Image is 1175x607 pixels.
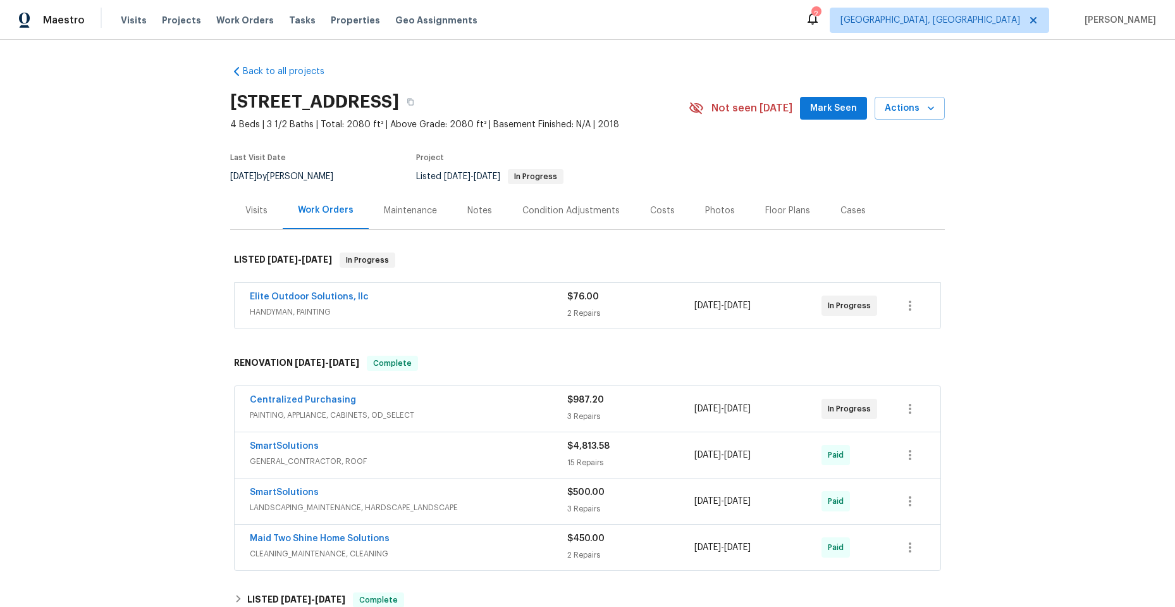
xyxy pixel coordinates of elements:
div: 2 Repairs [567,549,694,561]
span: 4 Beds | 3 1/2 Baths | Total: 2080 ft² | Above Grade: 2080 ft² | Basement Finished: N/A | 2018 [230,118,689,131]
span: [DATE] [724,301,751,310]
span: [DATE] [694,404,721,413]
span: [DATE] [230,172,257,181]
div: Cases [840,204,866,217]
span: Properties [331,14,380,27]
span: [DATE] [329,358,359,367]
span: Last Visit Date [230,154,286,161]
button: Copy Address [399,91,422,113]
span: - [694,299,751,312]
div: 2 [811,8,820,20]
span: - [694,449,751,461]
a: SmartSolutions [250,488,319,497]
span: [DATE] [694,451,721,460]
div: 15 Repairs [567,456,694,469]
span: [DATE] [474,172,500,181]
span: $987.20 [567,396,604,404]
div: 2 Repairs [567,307,694,320]
span: $4,813.58 [567,442,610,451]
span: In Progress [828,299,876,312]
span: Complete [368,357,417,370]
span: Work Orders [216,14,274,27]
h2: [STREET_ADDRESS] [230,96,399,108]
span: HANDYMAN, PAINTING [250,306,567,318]
a: Elite Outdoor Solutions, llc [250,292,369,301]
div: Costs [650,204,675,217]
span: Paid [828,495,849,508]
span: [DATE] [295,358,325,367]
span: - [694,495,751,508]
span: In Progress [509,173,562,180]
span: Actions [885,101,935,116]
span: [DATE] [444,172,471,181]
span: In Progress [341,254,394,266]
div: LISTED [DATE]-[DATE]In Progress [230,240,945,280]
span: Projects [162,14,201,27]
span: [DATE] [724,543,751,552]
div: Condition Adjustments [522,204,620,217]
div: 3 Repairs [567,410,694,423]
span: Geo Assignments [395,14,477,27]
span: [GEOGRAPHIC_DATA], [GEOGRAPHIC_DATA] [840,14,1020,27]
div: Floor Plans [765,204,810,217]
span: - [281,595,345,604]
a: Back to all projects [230,65,352,78]
span: [DATE] [281,595,311,604]
span: LANDSCAPING_MAINTENANCE, HARDSCAPE_LANDSCAPE [250,501,567,514]
span: Tasks [289,16,316,25]
span: Paid [828,541,849,554]
span: $500.00 [567,488,605,497]
span: - [268,255,332,264]
span: [DATE] [694,497,721,506]
span: GENERAL_CONTRACTOR, ROOF [250,455,567,468]
span: Complete [354,594,403,606]
h6: LISTED [234,253,332,268]
span: [DATE] [315,595,345,604]
span: Listed [416,172,563,181]
span: - [694,541,751,554]
span: Maestro [43,14,85,27]
span: Visits [121,14,147,27]
span: Paid [828,449,849,461]
span: - [444,172,500,181]
span: [DATE] [724,497,751,506]
a: SmartSolutions [250,442,319,451]
span: [DATE] [694,543,721,552]
span: In Progress [828,403,876,415]
span: CLEANING_MAINTENANCE, CLEANING [250,548,567,560]
span: [DATE] [302,255,332,264]
span: Project [416,154,444,161]
span: $76.00 [567,292,599,301]
h6: RENOVATION [234,356,359,371]
div: Maintenance [384,204,437,217]
span: [DATE] [724,451,751,460]
div: 3 Repairs [567,503,694,515]
span: PAINTING, APPLIANCE, CABINETS, OD_SELECT [250,409,567,422]
div: Photos [705,204,735,217]
div: Visits [245,204,268,217]
span: Mark Seen [810,101,857,116]
span: [DATE] [694,301,721,310]
span: [DATE] [724,404,751,413]
a: Centralized Purchasing [250,396,356,404]
button: Mark Seen [800,97,867,120]
span: $450.00 [567,534,605,543]
div: by [PERSON_NAME] [230,169,348,184]
div: Notes [467,204,492,217]
button: Actions [875,97,945,120]
span: Not seen [DATE] [711,102,792,115]
span: [PERSON_NAME] [1080,14,1156,27]
span: - [694,403,751,415]
a: Maid Two Shine Home Solutions [250,534,390,543]
div: RENOVATION [DATE]-[DATE]Complete [230,343,945,384]
span: - [295,358,359,367]
div: Work Orders [298,204,354,216]
span: [DATE] [268,255,298,264]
